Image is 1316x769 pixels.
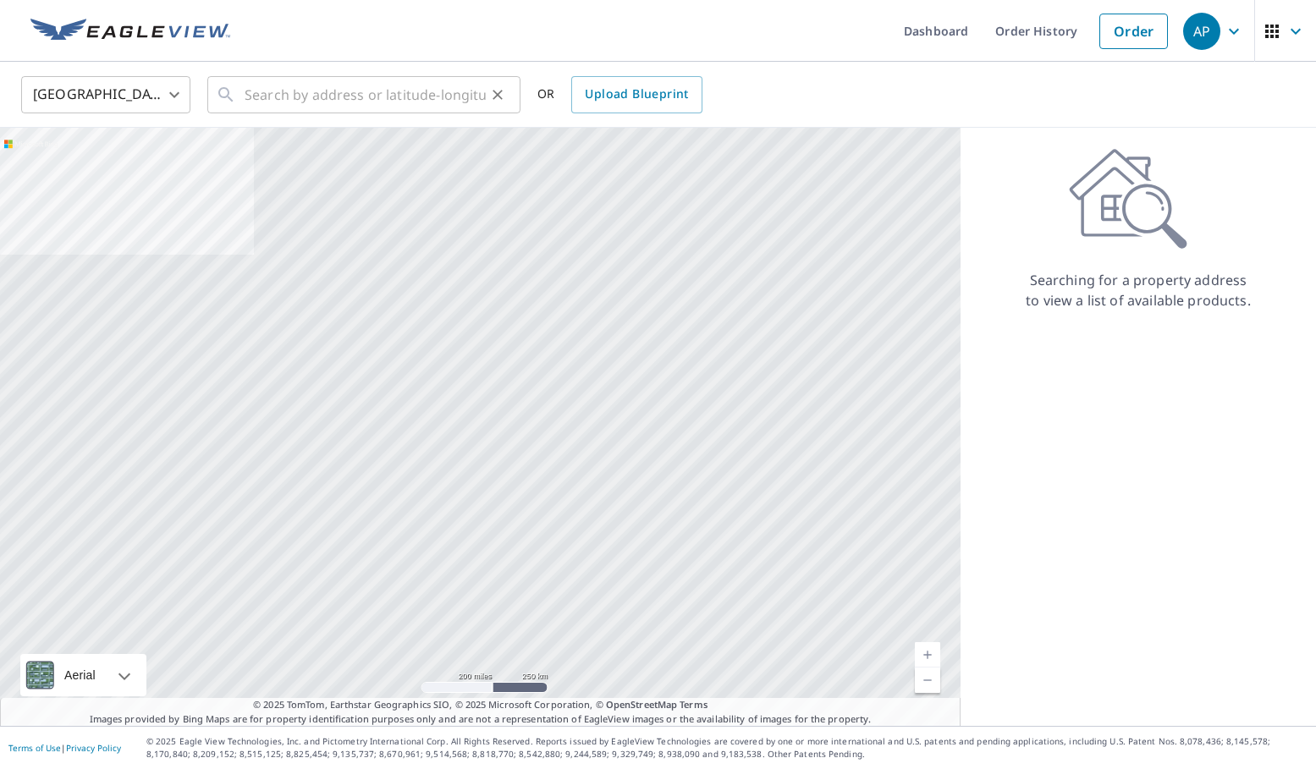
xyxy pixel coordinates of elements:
[606,698,677,711] a: OpenStreetMap
[245,71,486,118] input: Search by address or latitude-longitude
[253,698,708,712] span: © 2025 TomTom, Earthstar Geographics SIO, © 2025 Microsoft Corporation, ©
[66,742,121,754] a: Privacy Policy
[537,76,702,113] div: OR
[1025,270,1252,310] p: Searching for a property address to view a list of available products.
[1099,14,1168,49] a: Order
[486,83,509,107] button: Clear
[21,71,190,118] div: [GEOGRAPHIC_DATA]
[585,84,688,105] span: Upload Blueprint
[571,76,702,113] a: Upload Blueprint
[59,654,101,696] div: Aerial
[8,743,121,753] p: |
[30,19,230,44] img: EV Logo
[915,642,940,667] a: Current Level 5, Zoom In
[1183,13,1220,50] div: AP
[8,742,61,754] a: Terms of Use
[146,735,1308,761] p: © 2025 Eagle View Technologies, Inc. and Pictometry International Corp. All Rights Reserved. Repo...
[20,654,146,696] div: Aerial
[680,698,708,711] a: Terms
[915,667,940,693] a: Current Level 5, Zoom Out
